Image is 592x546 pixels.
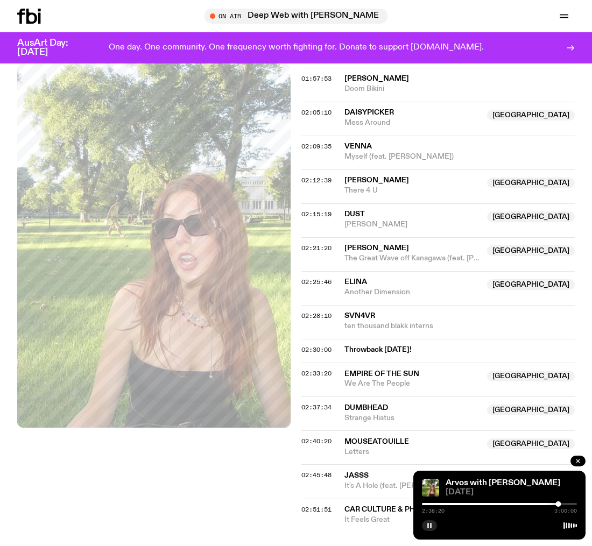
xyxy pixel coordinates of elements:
span: It's A Hole (feat. [PERSON_NAME] & Alias Error) [344,481,575,491]
button: 02:51:51 [301,507,332,513]
button: 02:40:20 [301,438,332,444]
span: It Feels Great [344,515,575,525]
span: 02:05:10 [301,108,332,117]
span: We Are The People [344,379,481,389]
span: [GEOGRAPHIC_DATA] [487,245,575,256]
span: [GEOGRAPHIC_DATA] [487,211,575,222]
button: 02:28:10 [301,313,332,319]
span: 02:33:20 [301,369,332,378]
button: 01:57:53 [301,76,332,82]
span: [GEOGRAPHIC_DATA] [487,438,575,449]
span: [GEOGRAPHIC_DATA] [487,371,575,381]
span: There 4 U [344,186,481,196]
span: Doom Bikini [344,84,575,94]
span: Mess Around [344,118,481,128]
span: 2:38:20 [422,508,445,514]
button: 02:15:19 [301,211,332,217]
p: One day. One community. One frequency worth fighting for. Donate to support [DOMAIN_NAME]. [109,43,484,53]
h3: AusArt Day: [DATE] [17,39,86,57]
span: 02:51:51 [301,505,332,514]
button: 02:37:34 [301,405,332,410]
span: Letters [344,447,481,457]
span: The Great Wave off Kanagawa (feat. [PERSON_NAME], [PERSON_NAME] [PERSON_NAME] & [PERSON_NAME]) [344,253,481,264]
span: Car Culture & Physical Therapy [344,506,478,513]
button: 02:21:20 [301,245,332,251]
span: [GEOGRAPHIC_DATA] [487,110,575,120]
button: 02:05:10 [301,110,332,116]
button: On AirDeep Web with [PERSON_NAME] [205,9,387,24]
span: dust [344,210,365,218]
span: Myself (feat. [PERSON_NAME]) [344,152,575,162]
span: 02:15:19 [301,210,332,218]
button: 02:33:20 [301,371,332,377]
span: 02:37:34 [301,403,332,412]
button: 02:12:39 [301,178,332,183]
span: ELINA [344,278,367,286]
button: 02:45:48 [301,472,332,478]
span: 02:25:46 [301,278,332,286]
span: 02:21:20 [301,244,332,252]
span: [PERSON_NAME] [344,244,409,252]
span: 02:45:48 [301,471,332,479]
span: [PERSON_NAME] [344,219,481,230]
span: 02:28:10 [301,311,332,320]
span: [GEOGRAPHIC_DATA] [487,405,575,415]
span: 02:12:39 [301,176,332,185]
span: 02:09:35 [301,142,332,151]
span: [DATE] [446,488,577,497]
button: 02:09:35 [301,144,332,150]
span: Dumbhead [344,404,388,412]
span: Another Dimension [344,287,481,297]
span: Strange Hiatus [344,413,481,423]
a: Arvos with [PERSON_NAME] [446,479,560,487]
span: Daisypicker [344,109,394,116]
span: [PERSON_NAME] [344,75,409,82]
span: Mouseatouille [344,438,409,445]
span: [GEOGRAPHIC_DATA] [487,178,575,188]
button: 02:25:46 [301,279,332,285]
span: 02:30:00 [301,345,332,354]
span: 3:00:00 [554,508,577,514]
span: Throwback [DATE]! [344,345,568,355]
span: [PERSON_NAME] [344,176,409,184]
img: Lizzie Bowles is sitting in a bright green field of grass, with dark sunglasses and a black top. ... [422,479,439,497]
span: ten thousand blakk interns [344,321,575,331]
span: svn4vr [344,312,375,320]
span: [GEOGRAPHIC_DATA] [487,279,575,290]
button: 02:30:00 [301,347,332,353]
span: 01:57:53 [301,74,332,83]
span: Empire of the Sun [344,370,419,378]
span: 02:40:20 [301,437,332,445]
span: JASSS [344,472,369,479]
span: Venna [344,143,372,150]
